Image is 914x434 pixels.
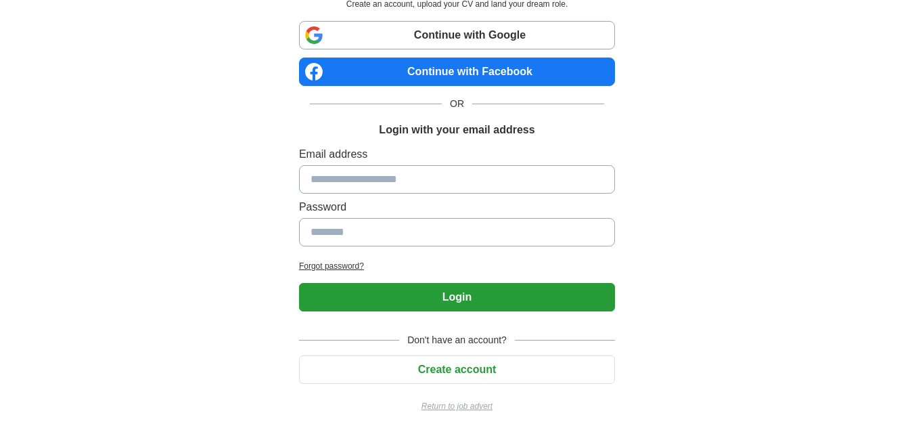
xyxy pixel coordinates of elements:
[299,260,615,272] a: Forgot password?
[299,58,615,86] a: Continue with Facebook
[299,355,615,384] button: Create account
[299,364,615,375] a: Create account
[299,146,615,162] label: Email address
[299,400,615,412] a: Return to job advert
[379,122,534,138] h1: Login with your email address
[442,97,472,111] span: OR
[299,283,615,311] button: Login
[399,333,515,347] span: Don't have an account?
[299,199,615,215] label: Password
[299,21,615,49] a: Continue with Google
